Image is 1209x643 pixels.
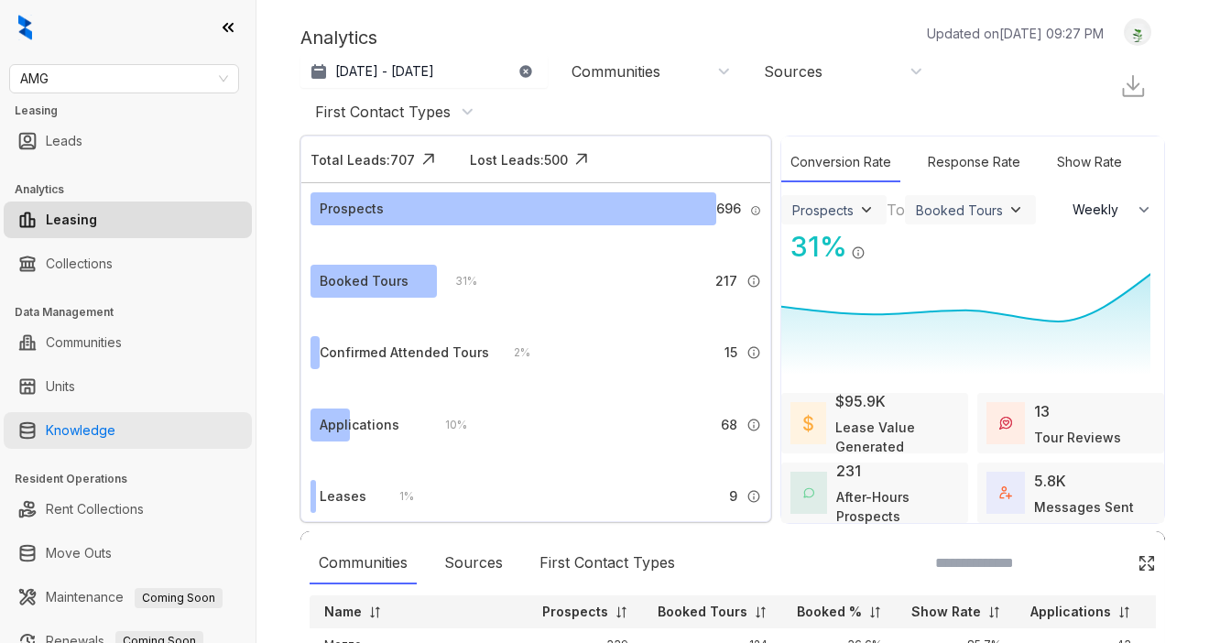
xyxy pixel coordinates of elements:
div: 13 [1034,400,1050,422]
div: Tour Reviews [1034,428,1121,447]
img: Click Icon [415,146,442,173]
img: sorting [1117,605,1131,619]
img: Info [746,418,761,432]
span: 9 [729,486,737,507]
img: SearchIcon [1099,555,1115,571]
li: Communities [4,324,252,361]
div: 231 [836,460,861,482]
div: Applications [320,415,399,435]
img: sorting [615,605,628,619]
img: ViewFilterArrow [857,201,876,219]
div: 10 % [427,415,467,435]
div: Lost Leads: 500 [470,150,568,169]
div: Prospects [320,199,384,219]
img: sorting [868,605,882,619]
img: UserAvatar [1125,23,1150,42]
div: First Contact Types [530,542,684,584]
img: sorting [987,605,1001,619]
div: 1 % [381,486,414,507]
img: Info [746,345,761,360]
span: 15 [724,343,737,363]
img: Info [746,274,761,289]
div: Messages Sent [1034,497,1134,517]
div: Response Rate [919,143,1029,182]
img: Info [851,245,866,260]
li: Move Outs [4,535,252,572]
li: Maintenance [4,579,252,616]
div: Conversion Rate [781,143,900,182]
li: Units [4,368,252,405]
div: 5.8K [1034,470,1066,492]
img: sorting [754,605,768,619]
a: Knowledge [46,412,115,449]
img: Click Icon [1138,554,1156,572]
a: Units [46,368,75,405]
div: Lease Value Generated [835,418,959,456]
span: Coming Soon [135,588,223,608]
p: Name [324,603,362,621]
p: Show Rate [911,603,981,621]
a: Leads [46,123,82,159]
div: First Contact Types [315,102,451,122]
li: Leads [4,123,252,159]
img: AfterHoursConversations [803,487,814,499]
img: LeaseValue [803,414,813,432]
span: Weekly [1073,201,1128,219]
img: logo [18,15,32,40]
li: Rent Collections [4,491,252,528]
h3: Resident Operations [15,471,256,487]
div: To [887,199,905,221]
img: ViewFilterArrow [1007,201,1025,219]
div: Communities [310,542,417,584]
div: 31 % [781,226,847,267]
div: Show Rate [1048,143,1131,182]
div: Booked Tours [916,202,1003,218]
h3: Analytics [15,181,256,198]
img: sorting [368,605,382,619]
div: Communities [572,61,660,82]
button: [DATE] - [DATE] [300,55,548,88]
h3: Leasing [15,103,256,119]
div: Sources [764,61,822,82]
img: TourReviews [999,417,1012,430]
h3: Data Management [15,304,256,321]
img: Click Icon [568,146,595,173]
div: 2 % [496,343,530,363]
li: Leasing [4,202,252,238]
a: Collections [46,245,113,282]
div: Total Leads: 707 [310,150,415,169]
span: AMG [20,65,228,93]
li: Knowledge [4,412,252,449]
span: 696 [716,199,741,219]
div: Prospects [792,202,854,218]
a: Communities [46,324,122,361]
img: TotalFum [999,486,1012,499]
button: Weekly [1062,193,1164,226]
p: Booked % [797,603,862,621]
div: After-Hours Prospects [836,487,959,526]
img: Click Icon [866,229,893,256]
div: Confirmed Attended Tours [320,343,489,363]
div: $95.9K [835,390,886,412]
div: Leases [320,486,366,507]
p: Booked Tours [658,603,747,621]
span: 217 [715,271,737,291]
img: Info [750,205,761,216]
p: Analytics [300,24,377,51]
a: Rent Collections [46,491,144,528]
div: Sources [435,542,512,584]
div: 31 % [437,271,477,291]
img: Download [1119,72,1147,100]
p: Applications [1030,603,1111,621]
li: Collections [4,245,252,282]
img: Info [746,489,761,504]
p: Prospects [542,603,608,621]
div: Booked Tours [320,271,408,291]
a: Leasing [46,202,97,238]
p: Updated on [DATE] 09:27 PM [927,24,1104,43]
span: 68 [721,415,737,435]
p: [DATE] - [DATE] [335,62,434,81]
a: Move Outs [46,535,112,572]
